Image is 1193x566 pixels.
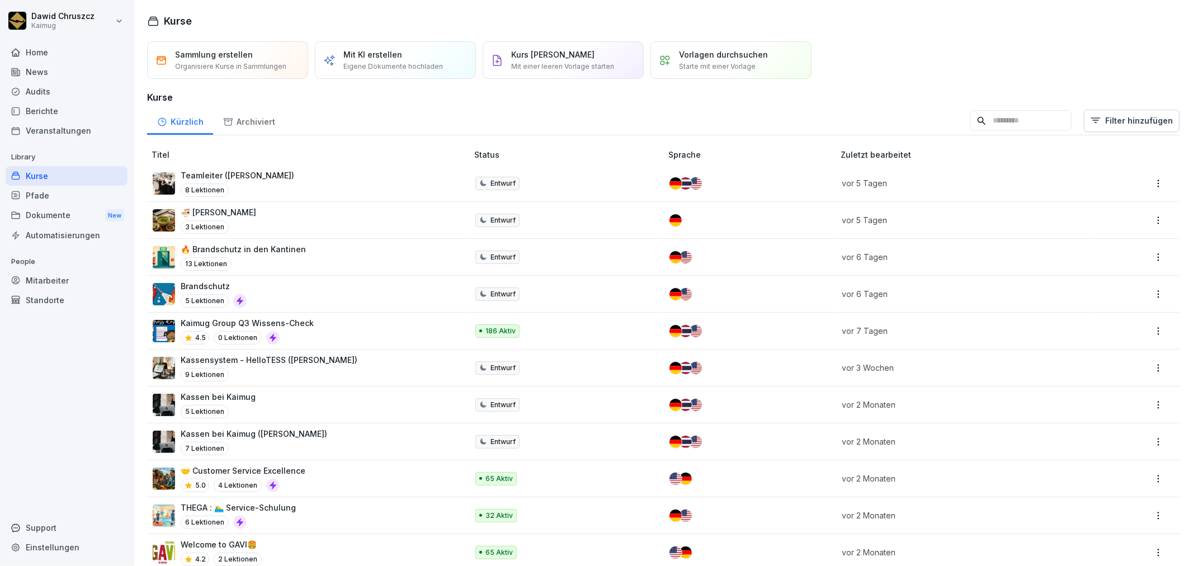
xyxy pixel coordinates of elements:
img: th.svg [680,325,692,337]
img: de.svg [669,214,682,227]
a: Audits [6,82,128,101]
p: Kaimug [31,22,95,30]
a: Standorte [6,290,128,310]
p: 13 Lektionen [181,257,232,271]
img: us.svg [680,251,692,263]
a: News [6,62,128,82]
a: Home [6,43,128,62]
h3: Kurse [147,91,1180,104]
p: 4.5 [195,333,206,343]
p: Entwurf [491,400,516,410]
img: th.svg [680,436,692,448]
a: Automatisierungen [6,225,128,245]
p: 186 Aktiv [485,326,516,336]
p: Welcome to GAVI🍔​ [181,539,262,550]
img: j3qvtondn2pyyk0uswimno35.png [153,541,175,564]
a: Pfade [6,186,128,205]
img: de.svg [669,288,682,300]
img: de.svg [669,436,682,448]
div: Support [6,518,128,537]
p: Kassen bei Kaimug [181,391,256,403]
a: Berichte [6,101,128,121]
p: People [6,253,128,271]
img: kcbrm6dpgkna49ar91ez3gqo.png [153,209,175,232]
div: New [105,209,124,222]
p: Entwurf [491,178,516,188]
img: t4pbym28f6l0mdwi5yze01sv.png [153,468,175,490]
a: Archiviert [213,106,285,135]
img: th.svg [680,399,692,411]
a: Einstellungen [6,537,128,557]
p: Library [6,148,128,166]
p: 🍜 [PERSON_NAME] [181,206,256,218]
p: 5 Lektionen [181,294,229,308]
p: 7 Lektionen [181,442,229,455]
img: e5wlzal6fzyyu8pkl39fd17k.png [153,320,175,342]
p: vor 2 Monaten [842,510,1080,521]
p: Organisiere Kurse in Sammlungen [175,62,286,72]
img: us.svg [690,399,702,411]
p: Titel [152,149,470,161]
p: 32 Aktiv [485,511,513,521]
p: Entwurf [491,363,516,373]
p: 65 Aktiv [485,548,513,558]
a: Kürzlich [147,106,213,135]
h1: Kurse [164,13,192,29]
p: 🤝 Customer Service Excellence [181,465,305,477]
img: de.svg [669,177,682,190]
img: us.svg [690,177,702,190]
p: Entwurf [491,252,516,262]
img: pytyph5pk76tu4q1kwztnixg.png [153,172,175,195]
p: Vorlagen durchsuchen [679,49,768,60]
p: Kassen bei Kaimug ([PERSON_NAME]) [181,428,327,440]
p: 5.0 [195,480,206,490]
img: us.svg [690,325,702,337]
div: Dokumente [6,205,128,226]
p: Eigene Dokumente hochladen [343,62,443,72]
p: Dawid Chruszcz [31,12,95,21]
img: wcu8mcyxm0k4gzhvf0psz47j.png [153,504,175,527]
a: Kurse [6,166,128,186]
p: Mit KI erstellen [343,49,402,60]
p: 65 Aktiv [485,474,513,484]
img: th.svg [680,177,692,190]
a: Veranstaltungen [6,121,128,140]
p: vor 6 Tagen [842,288,1080,300]
img: us.svg [680,288,692,300]
p: 2 Lektionen [214,553,262,566]
img: de.svg [680,546,692,559]
img: nu7qc8ifpiqoep3oh7gb21uj.png [153,246,175,268]
img: us.svg [690,362,702,374]
p: vor 2 Monaten [842,436,1080,447]
p: vor 3 Wochen [842,362,1080,374]
p: Entwurf [491,215,516,225]
img: de.svg [669,510,682,522]
p: vor 6 Tagen [842,251,1080,263]
a: DokumenteNew [6,205,128,226]
p: vor 2 Monaten [842,546,1080,558]
p: Starte mit einer Vorlage [679,62,756,72]
p: Teamleiter ([PERSON_NAME]) [181,169,294,181]
img: us.svg [669,473,682,485]
img: de.svg [669,325,682,337]
p: 5 Lektionen [181,405,229,418]
p: 3 Lektionen [181,220,229,234]
p: THEGA : 🏊‍♂️ Service-Schulung [181,502,296,513]
p: Entwurf [491,437,516,447]
img: de.svg [680,473,692,485]
img: dl77onhohrz39aq74lwupjv4.png [153,394,175,416]
p: 8 Lektionen [181,183,229,197]
p: Kassensystem - HelloTESS ([PERSON_NAME]) [181,354,357,366]
img: us.svg [669,546,682,559]
p: Status [474,149,664,161]
p: Entwurf [491,289,516,299]
button: Filter hinzufügen [1084,110,1180,132]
